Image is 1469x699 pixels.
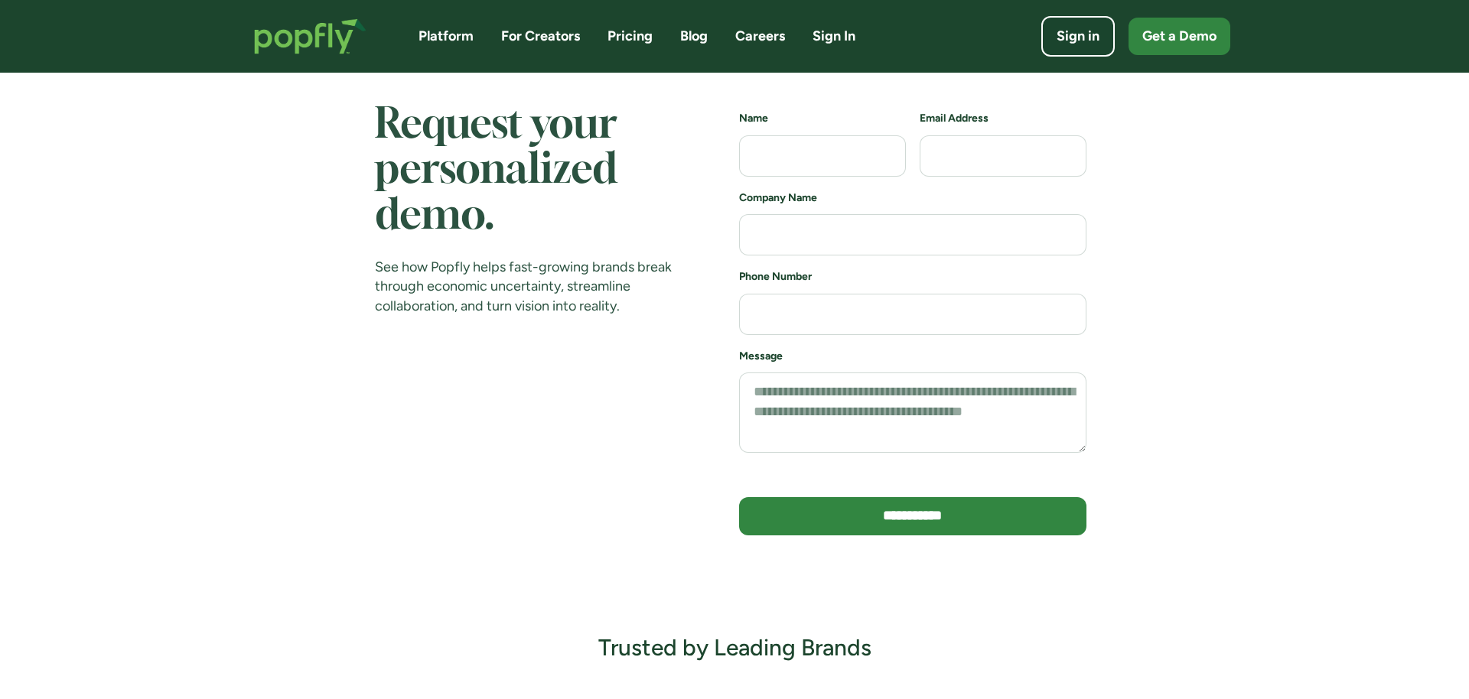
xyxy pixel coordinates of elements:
form: demo schedule [739,111,1086,549]
a: Pricing [607,27,653,46]
h3: Trusted by Leading Brands [598,633,871,662]
a: For Creators [501,27,580,46]
a: Platform [419,27,474,46]
a: home [239,3,382,70]
div: See how Popfly helps fast-growing brands break through economic uncertainty, streamline collabora... [375,258,676,316]
div: Sign in [1057,27,1099,46]
h6: Company Name [739,190,1086,206]
a: Get a Demo [1129,18,1230,55]
a: Sign in [1041,16,1115,57]
h6: Message [739,349,1086,364]
h1: Request your personalized demo. [375,103,676,239]
h6: Email Address [920,111,1086,126]
h6: Phone Number [739,269,1086,284]
h6: Name [739,111,906,126]
a: Sign In [813,27,855,46]
a: Careers [735,27,785,46]
div: Get a Demo [1142,27,1217,46]
a: Blog [680,27,708,46]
